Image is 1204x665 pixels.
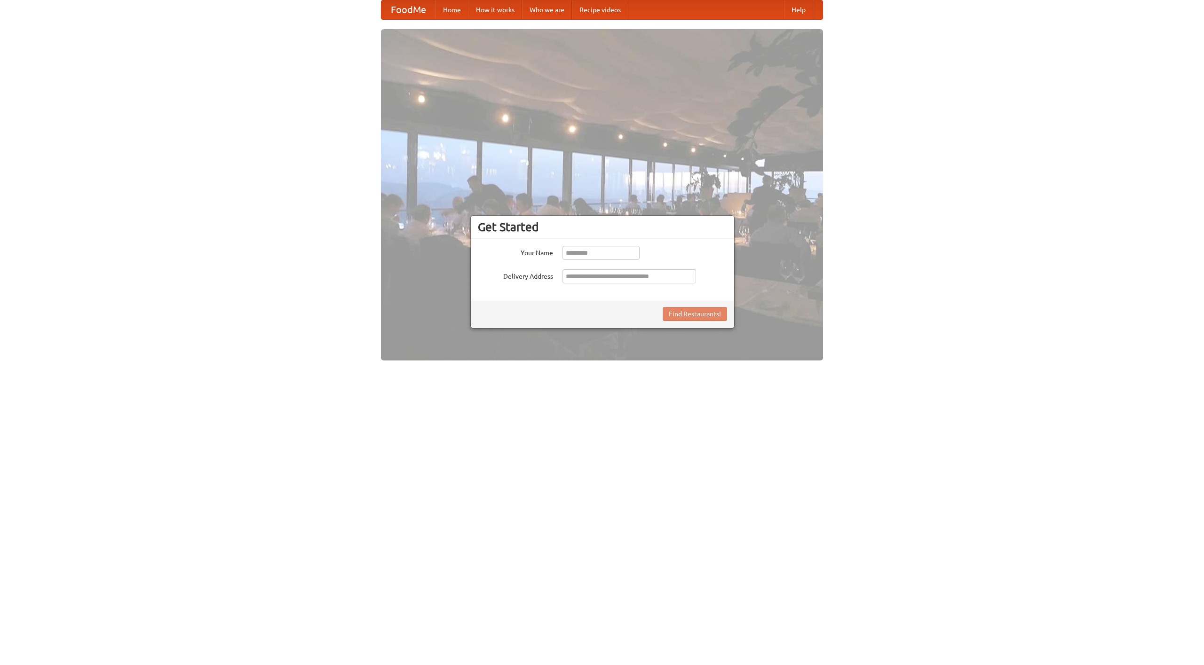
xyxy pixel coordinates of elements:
a: Who we are [522,0,572,19]
a: Help [784,0,813,19]
label: Delivery Address [478,269,553,281]
button: Find Restaurants! [663,307,727,321]
a: FoodMe [381,0,436,19]
h3: Get Started [478,220,727,234]
a: How it works [468,0,522,19]
a: Home [436,0,468,19]
label: Your Name [478,246,553,258]
a: Recipe videos [572,0,628,19]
